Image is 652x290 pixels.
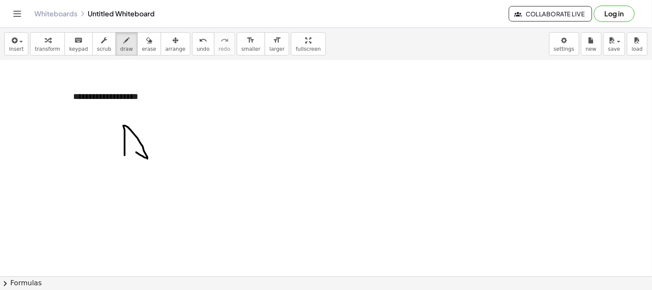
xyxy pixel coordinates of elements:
[199,35,207,46] i: undo
[627,32,648,56] button: load
[137,32,161,56] button: erase
[242,46,260,52] span: smaller
[197,46,210,52] span: undo
[632,46,643,52] span: load
[608,46,620,52] span: save
[192,32,214,56] button: undoundo
[603,32,625,56] button: save
[581,32,602,56] button: new
[34,9,77,18] a: Whiteboards
[35,46,60,52] span: transform
[594,6,635,22] button: Log in
[74,35,83,46] i: keyboard
[220,35,229,46] i: redo
[296,46,321,52] span: fullscreen
[219,46,230,52] span: redo
[237,32,265,56] button: format_sizesmaller
[586,46,597,52] span: new
[269,46,285,52] span: larger
[549,32,579,56] button: settings
[247,35,255,46] i: format_size
[10,7,24,21] button: Toggle navigation
[30,32,65,56] button: transform
[64,32,93,56] button: keyboardkeypad
[92,32,116,56] button: scrub
[142,46,156,52] span: erase
[273,35,281,46] i: format_size
[165,46,186,52] span: arrange
[291,32,325,56] button: fullscreen
[516,10,585,18] span: Collaborate Live
[214,32,235,56] button: redoredo
[161,32,190,56] button: arrange
[9,46,24,52] span: insert
[554,46,575,52] span: settings
[116,32,138,56] button: draw
[265,32,289,56] button: format_sizelarger
[97,46,111,52] span: scrub
[509,6,592,22] button: Collaborate Live
[69,46,88,52] span: keypad
[120,46,133,52] span: draw
[4,32,28,56] button: insert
